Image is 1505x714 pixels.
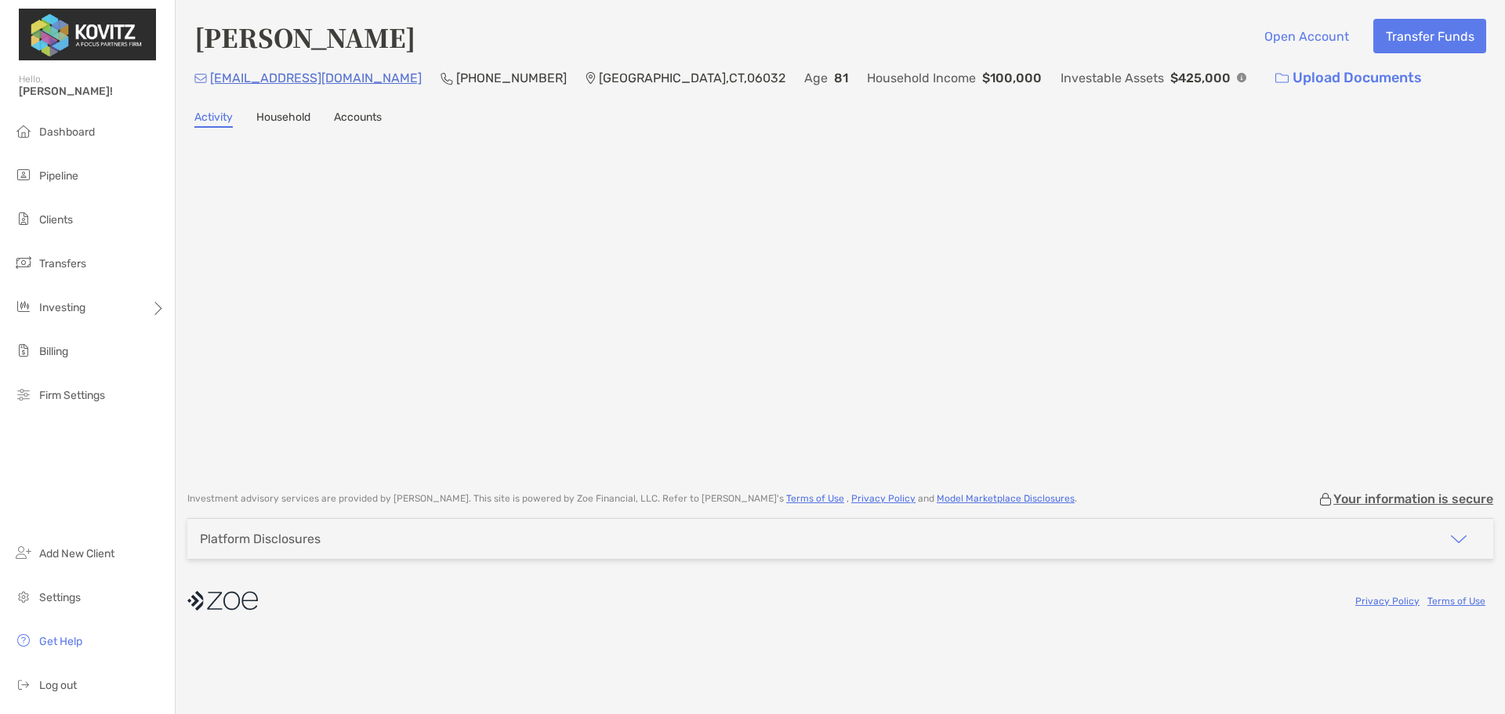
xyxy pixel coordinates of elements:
a: Activity [194,111,233,128]
p: Age [804,68,828,88]
span: [PERSON_NAME]! [19,85,165,98]
img: add_new_client icon [14,543,33,562]
img: Phone Icon [441,72,453,85]
a: Upload Documents [1265,61,1432,95]
span: Log out [39,679,77,692]
img: company logo [187,583,258,618]
img: dashboard icon [14,121,33,140]
img: Location Icon [586,72,596,85]
img: firm-settings icon [14,385,33,404]
a: Terms of Use [786,493,844,504]
img: billing icon [14,341,33,360]
span: Investing [39,301,85,314]
button: Transfer Funds [1373,19,1486,53]
img: Zoe Logo [19,6,156,63]
img: settings icon [14,587,33,606]
h4: [PERSON_NAME] [194,19,415,55]
img: clients icon [14,209,33,228]
p: $100,000 [982,68,1042,88]
a: Privacy Policy [851,493,916,504]
span: Dashboard [39,125,95,139]
span: Settings [39,591,81,604]
button: Open Account [1252,19,1361,53]
img: transfers icon [14,253,33,272]
p: 81 [834,68,848,88]
img: button icon [1275,73,1289,84]
p: Household Income [867,68,976,88]
img: Email Icon [194,74,207,83]
img: investing icon [14,297,33,316]
a: Household [256,111,310,128]
p: [GEOGRAPHIC_DATA] , CT , 06032 [599,68,785,88]
img: get-help icon [14,631,33,650]
a: Model Marketplace Disclosures [937,493,1075,504]
span: Add New Client [39,547,114,560]
p: Investment advisory services are provided by [PERSON_NAME] . This site is powered by Zoe Financia... [187,493,1077,505]
p: [EMAIL_ADDRESS][DOMAIN_NAME] [210,68,422,88]
p: Investable Assets [1061,68,1164,88]
span: Clients [39,213,73,227]
span: Firm Settings [39,389,105,402]
p: Your information is secure [1333,491,1493,506]
span: Pipeline [39,169,78,183]
img: pipeline icon [14,165,33,184]
span: Billing [39,345,68,358]
img: logout icon [14,675,33,694]
div: Platform Disclosures [200,531,321,546]
a: Privacy Policy [1355,596,1420,607]
p: [PHONE_NUMBER] [456,68,567,88]
img: Info Icon [1237,73,1246,82]
a: Terms of Use [1427,596,1485,607]
a: Accounts [334,111,382,128]
span: Transfers [39,257,86,270]
p: $425,000 [1170,68,1231,88]
img: icon arrow [1449,530,1468,549]
span: Get Help [39,635,82,648]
